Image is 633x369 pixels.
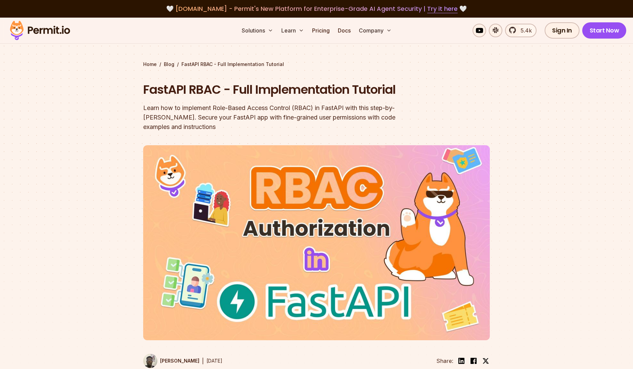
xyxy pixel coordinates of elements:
[470,357,478,365] img: facebook
[505,24,537,37] a: 5.4k
[239,24,276,37] button: Solutions
[582,22,627,39] a: Start Now
[457,357,465,365] img: linkedin
[335,24,353,37] a: Docs
[143,103,403,132] div: Learn how to implement Role-Based Access Control (RBAC) in FastAPI with this step-by-[PERSON_NAME...
[356,24,394,37] button: Company
[279,24,307,37] button: Learn
[7,19,73,42] img: Permit logo
[482,357,489,364] img: twitter
[143,61,157,68] a: Home
[16,4,617,14] div: 🤍 🤍
[143,61,490,68] div: / /
[427,4,458,13] a: Try it here
[206,358,222,364] time: [DATE]
[143,354,157,368] img: Uma Victor
[143,145,490,340] img: FastAPI RBAC - Full Implementation Tutorial
[517,26,532,35] span: 5.4k
[143,354,199,368] a: [PERSON_NAME]
[436,357,453,365] li: Share:
[160,357,199,364] p: [PERSON_NAME]
[545,22,580,39] a: Sign In
[175,4,458,13] span: [DOMAIN_NAME] - Permit's New Platform for Enterprise-Grade AI Agent Security |
[143,81,403,98] h1: FastAPI RBAC - Full Implementation Tutorial
[309,24,332,37] a: Pricing
[202,357,204,365] div: |
[164,61,174,68] a: Blog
